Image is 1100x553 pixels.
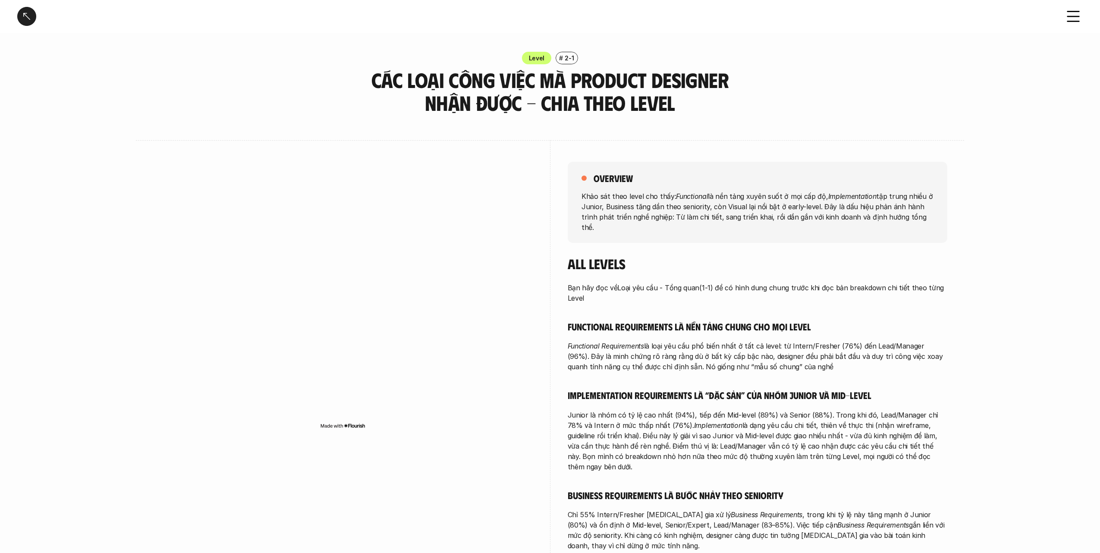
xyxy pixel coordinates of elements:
[568,489,947,501] h5: Business Requirements là bước nhảy theo seniority
[568,342,644,350] em: Functional Requirements
[568,509,947,551] p: Chỉ 55% Intern/Fresher [MEDICAL_DATA] gia xử lý , trong khi tỷ lệ này tăng mạnh ở Junior (80%) và...
[837,521,909,529] em: Business Requirements
[568,389,947,401] h5: Implementation Requirements là “đặc sản” của nhóm Junior và Mid-level
[320,422,365,429] img: Made with Flourish
[568,320,947,333] h5: Functional Requirements là nền tảng chung cho mọi level
[568,255,947,272] h4: All levels
[568,283,947,303] p: Bạn hãy đọc về (1-1) để có hình dung chung trước khi đọc bản breakdown chi tiết theo từng Level
[559,55,563,61] h6: #
[676,192,708,200] em: Functional
[694,421,742,430] em: Implementation
[568,341,947,372] p: là loại yêu cầu phổ biến nhất ở tất cả level: từ Intern/Fresher (76%) đến Lead/Manager (96%). Đây...
[153,162,533,421] iframe: Interactive or visual content
[568,410,947,472] p: Junior là nhóm có tỷ lệ cao nhất (94%), tiếp đến Mid-level (89%) và Senior (88%). Trong khi đó, L...
[731,510,802,519] em: Business Requirements
[529,53,545,63] p: Level
[828,192,876,200] em: Implementation
[565,53,574,63] p: 2-1
[367,69,733,114] h3: Các loại công việc mà Product Designer nhận được - Chia theo Level
[594,172,633,184] h5: overview
[617,283,699,292] a: Loại yêu cầu - Tổng quan
[581,191,933,232] p: Khảo sát theo level cho thấy: là nền tảng xuyên suốt ở mọi cấp độ, tập trung nhiều ở Junior, Busi...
